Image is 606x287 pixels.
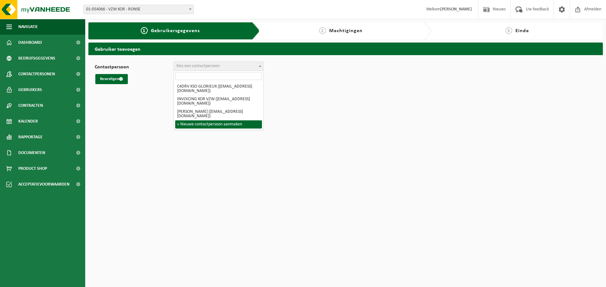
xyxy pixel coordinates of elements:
li: INVOICING KOR VZW ([EMAIL_ADDRESS][DOMAIN_NAME]) [175,95,262,108]
span: Navigatie [18,19,38,35]
span: 01-054066 - VZW KOR - RONSE [84,5,193,14]
span: Gebruikers [18,82,42,98]
span: Documenten [18,145,45,161]
span: Contracten [18,98,43,113]
label: Contactpersoon [95,65,174,71]
span: Dashboard [18,35,42,50]
span: Gebruikersgegevens [151,28,200,33]
span: Machtigingen [329,28,363,33]
span: Product Shop [18,161,47,176]
span: 01-054066 - VZW KOR - RONSE [83,5,194,14]
strong: [PERSON_NAME] [440,7,472,12]
span: Einde [515,28,529,33]
h2: Gebruiker toevoegen [88,43,603,55]
span: Bedrijfsgegevens [18,50,55,66]
button: Bevestigen [95,74,128,84]
span: Kalender [18,113,38,129]
span: 2 [319,27,326,34]
span: 3 [505,27,512,34]
span: 1 [141,27,148,34]
span: Kies een contactpersoon [176,64,220,68]
span: Rapportage [18,129,43,145]
span: Acceptatievoorwaarden [18,176,69,192]
li: C4DRV KSO GLORIEUX ([EMAIL_ADDRESS][DOMAIN_NAME]) [175,83,262,95]
span: Contactpersonen [18,66,55,82]
li: + Nieuwe contactpersoon aanmaken [175,120,262,129]
li: [PERSON_NAME] ([EMAIL_ADDRESS][DOMAIN_NAME]) [175,108,262,120]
